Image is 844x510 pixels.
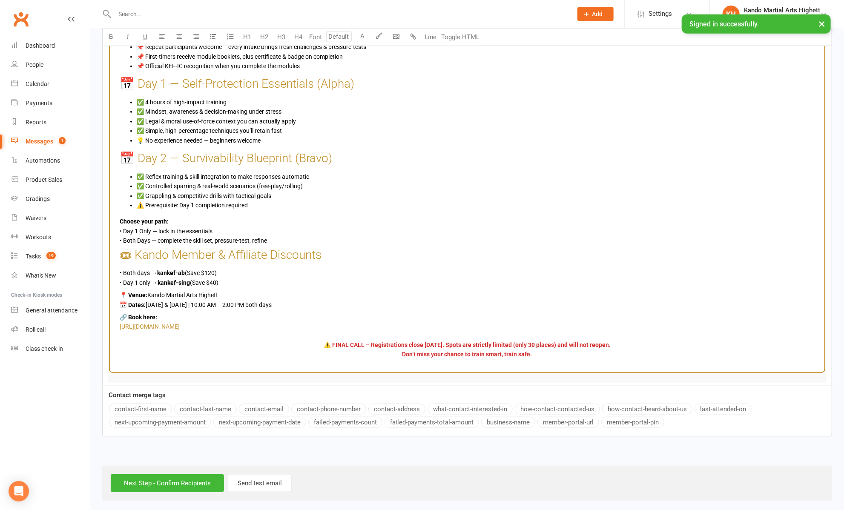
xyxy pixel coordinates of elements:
span: ✅ Simple, high-percentage techniques you’ll retain fast [137,127,282,134]
input: Search... [112,8,566,20]
button: what-contact-interested-in [428,404,513,415]
span: 📍 Venue: [120,292,147,298]
div: Open Intercom Messenger [9,481,29,501]
button: H4 [290,29,307,46]
span: 🎟 Kando Member & Affiliate Discounts [120,248,322,262]
a: Automations [11,151,90,170]
span: • Both Days — complete the skill set, pressure-test, refine [120,237,267,244]
span: Signed in successfully. [689,20,759,28]
span: 🔗 Book here: [120,314,157,321]
span: 📅 Day 1 — Self-Protection Essentials (Alpha) [120,77,354,91]
a: Product Sales [11,170,90,189]
span: • Day 1 only → [120,279,158,286]
div: Kando Martial Arts Highett [744,6,820,14]
div: Messages [26,138,53,145]
span: ✅ Reflex training & skill integration to make responses automatic [137,173,309,180]
button: H2 [256,29,273,46]
span: • Day 1 Only — lock in the essentials [120,228,212,235]
span: [URL][DOMAIN_NAME] [120,323,180,330]
button: member-portal-pin [601,417,664,428]
span: Kando Martial Arts Highett [147,292,218,298]
button: how-contact-heard-about-us [602,404,692,415]
button: contact-phone-number [291,404,366,415]
a: Clubworx [10,9,32,30]
a: What's New [11,266,90,285]
div: Calendar [26,80,49,87]
a: General attendance kiosk mode [11,301,90,320]
button: contact-email [239,404,289,415]
span: (Save $120) [185,269,217,276]
span: Settings [649,4,672,23]
span: [DATE] & [DATE] | 10:00 AM – 2:00 PM both days [146,301,272,308]
div: Gradings [26,195,50,202]
span: • Both days → [120,269,157,276]
div: Automations [26,157,60,164]
div: Product Sales [26,176,62,183]
span: 📌 Repeat participants welcome – every intake brings fresh challenges & pressure-tests [137,43,366,50]
div: People [26,61,43,68]
button: × [814,14,830,33]
button: A [354,29,371,46]
a: Calendar [11,74,90,94]
button: last-attended-on [695,404,752,415]
a: Reports [11,113,90,132]
a: Class kiosk mode [11,339,90,358]
span: 📅 Day 2 — Survivability Blueprint (Bravo) [120,151,332,165]
button: failed-payments-total-amount [385,417,479,428]
span: ✅ Controlled sparring & real-world scenarios (free-play/rolling) [137,183,303,189]
button: H3 [273,29,290,46]
input: Next Step - Confirm Recipients [111,474,224,492]
div: Reports [26,119,46,126]
div: General attendance [26,307,78,314]
span: ✅ Grappling & competitive drills with tactical goals [137,192,271,199]
span: 19 [46,252,56,259]
span: Add [592,11,603,17]
span: 💡 No experience needed — beginners welcome [137,137,261,144]
a: Dashboard [11,36,90,55]
span: kankef-ab [157,269,185,276]
label: Contact merge tags [109,390,166,400]
div: Payments [26,100,52,106]
button: contact-first-name [109,404,172,415]
button: Font [307,29,324,46]
a: Gradings [11,189,90,209]
span: ✅ Legal & moral use-of-force context you can actually apply [137,118,296,125]
div: Kando Martial Arts Highett [744,14,820,22]
div: Tasks [26,253,41,260]
button: U [137,29,154,46]
button: Line [422,29,439,46]
button: Toggle HTML [439,29,482,46]
button: contact-last-name [174,404,237,415]
button: contact-address [368,404,425,415]
div: What's New [26,272,56,279]
div: Waivers [26,215,46,221]
a: Workouts [11,228,90,247]
button: Add [577,7,614,21]
a: Waivers [11,209,90,228]
button: failed-payments-count [308,417,382,428]
a: Tasks 19 [11,247,90,266]
button: H1 [239,29,256,46]
div: Class check-in [26,345,63,352]
span: ⚠️ FINAL CALL – Registrations close [DATE]. Spots are strictly limited (only 30 places) and will ... [324,341,611,348]
button: Send test email [228,474,292,492]
span: Don’t miss your chance to train smart, train safe. [402,351,532,358]
a: People [11,55,90,74]
a: Payments [11,94,90,113]
button: business-name [481,417,535,428]
span: ✅ Mindset, awareness & decision-making under stress [137,108,281,115]
a: Messages 1 [11,132,90,151]
span: 📅 Dates: [120,301,146,308]
span: ✅ 4 hours of high-impact training [137,99,227,106]
button: next-upcoming-payment-date [213,417,306,428]
button: next-upcoming-payment-amount [109,417,211,428]
a: Roll call [11,320,90,339]
div: Dashboard [26,42,55,49]
span: 1 [59,137,66,144]
span: (Save $40) [190,279,218,286]
span: ⚠️ Prerequisite: Day 1 completion required [137,202,248,209]
button: how-contact-contacted-us [515,404,600,415]
div: Workouts [26,234,51,241]
div: KH [723,6,740,23]
span: U [143,33,147,41]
